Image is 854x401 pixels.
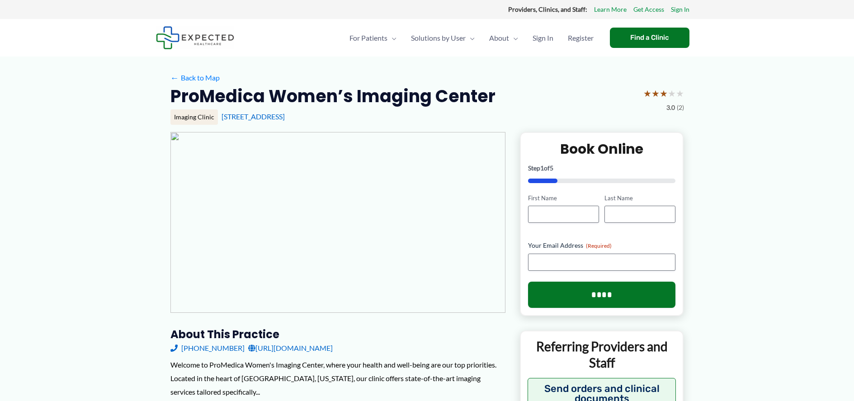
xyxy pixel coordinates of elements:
[404,22,482,54] a: Solutions by UserMenu Toggle
[528,338,676,371] p: Referring Providers and Staff
[349,22,387,54] span: For Patients
[170,85,495,107] h2: ProMedica Women’s Imaging Center
[170,71,220,85] a: ←Back to Map
[676,85,684,102] span: ★
[489,22,509,54] span: About
[668,85,676,102] span: ★
[643,85,651,102] span: ★
[170,327,505,341] h3: About this practice
[170,341,245,355] a: [PHONE_NUMBER]
[528,165,676,171] p: Step of
[528,194,599,203] label: First Name
[509,22,518,54] span: Menu Toggle
[533,22,553,54] span: Sign In
[528,140,676,158] h2: Book Online
[671,4,689,15] a: Sign In
[170,358,505,398] div: Welcome to ProMedica Women's Imaging Center, where your health and well-being are our top priorit...
[561,22,601,54] a: Register
[411,22,466,54] span: Solutions by User
[387,22,396,54] span: Menu Toggle
[594,4,627,15] a: Learn More
[633,4,664,15] a: Get Access
[677,102,684,113] span: (2)
[525,22,561,54] a: Sign In
[466,22,475,54] span: Menu Toggle
[482,22,525,54] a: AboutMenu Toggle
[170,109,218,125] div: Imaging Clinic
[342,22,404,54] a: For PatientsMenu Toggle
[550,164,553,172] span: 5
[170,73,179,82] span: ←
[508,5,587,13] strong: Providers, Clinics, and Staff:
[248,341,333,355] a: [URL][DOMAIN_NAME]
[342,22,601,54] nav: Primary Site Navigation
[540,164,544,172] span: 1
[156,26,234,49] img: Expected Healthcare Logo - side, dark font, small
[660,85,668,102] span: ★
[222,112,285,121] a: [STREET_ADDRESS]
[610,28,689,48] a: Find a Clinic
[586,242,612,249] span: (Required)
[651,85,660,102] span: ★
[568,22,594,54] span: Register
[666,102,675,113] span: 3.0
[604,194,675,203] label: Last Name
[528,241,676,250] label: Your Email Address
